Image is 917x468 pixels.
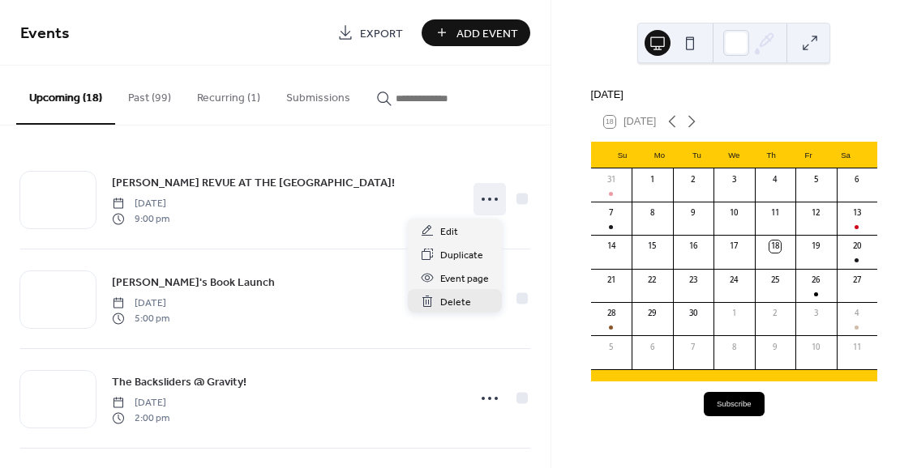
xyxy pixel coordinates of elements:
div: 1 [646,174,658,185]
button: Past (99) [115,66,184,123]
div: Su [604,142,641,168]
span: [DATE] [112,296,169,311]
span: [DATE] [112,396,169,411]
button: Submissions [273,66,363,123]
div: Sa [827,142,864,168]
div: 12 [810,207,821,219]
span: The Backsliders @ Gravity! [112,374,246,391]
div: 16 [688,240,699,252]
button: Recurring (1) [184,66,273,123]
div: 27 [851,274,863,286]
span: Event page [440,270,489,287]
span: Events [20,18,70,49]
div: 17 [728,240,739,252]
span: 2:00 pm [112,411,169,425]
div: 28 [606,308,617,319]
div: 5 [606,342,617,353]
div: 2 [769,308,781,319]
button: Add Event [422,19,530,46]
span: Delete [440,294,471,311]
div: Fr [790,142,827,168]
div: We [715,142,752,168]
div: 31 [606,174,617,185]
span: [PERSON_NAME] REVUE AT THE [GEOGRAPHIC_DATA]! [112,175,395,192]
div: 24 [728,274,739,286]
div: 20 [851,240,863,252]
div: 4 [851,308,863,319]
div: 23 [688,274,699,286]
button: Subscribe [704,392,765,416]
div: 8 [646,207,658,219]
a: The Backsliders @ Gravity! [112,372,246,391]
div: 9 [769,342,781,353]
div: 6 [646,342,658,353]
div: 3 [810,308,821,319]
div: 18 [769,240,781,252]
div: 30 [688,308,699,319]
span: Export [360,25,403,42]
div: 10 [728,207,739,219]
div: 19 [810,240,821,252]
div: 2 [688,174,699,185]
span: Duplicate [440,247,483,264]
div: 7 [688,342,699,353]
span: [PERSON_NAME]'s Book Launch [112,274,275,291]
div: 5 [810,174,821,185]
div: Tu [678,142,715,168]
div: Th [752,142,790,168]
div: 7 [606,207,617,219]
span: 5:00 pm [112,311,169,325]
div: 25 [769,274,781,286]
div: 1 [728,308,739,319]
div: 9 [688,207,699,219]
div: 10 [810,342,821,353]
span: Add Event [456,25,518,42]
div: [DATE] [591,87,877,102]
div: 11 [851,342,863,353]
button: Upcoming (18) [16,66,115,125]
div: 3 [728,174,739,185]
span: [DATE] [112,197,169,211]
div: Mo [641,142,679,168]
a: Export [325,19,415,46]
div: 4 [769,174,781,185]
div: 15 [646,240,658,252]
a: [PERSON_NAME]'s Book Launch [112,273,275,291]
div: 8 [728,342,739,353]
span: 9:00 pm [112,211,169,226]
div: 29 [646,308,658,319]
div: 14 [606,240,617,252]
a: [PERSON_NAME] REVUE AT THE [GEOGRAPHIC_DATA]! [112,173,395,192]
div: 13 [851,207,863,219]
div: 11 [769,207,781,219]
div: 22 [646,274,658,286]
div: 6 [851,174,863,185]
div: 26 [810,274,821,286]
div: 21 [606,274,617,286]
span: Edit [440,223,458,240]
